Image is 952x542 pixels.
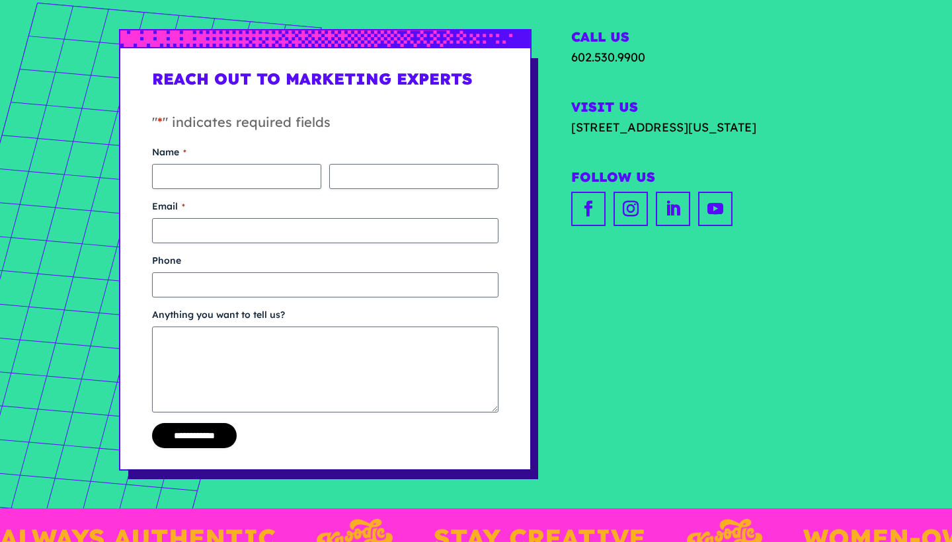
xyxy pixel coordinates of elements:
a: youtube [698,192,733,226]
a: [STREET_ADDRESS][US_STATE] [571,118,833,136]
h2: Follow Us [571,169,833,188]
a: facebook [571,192,606,226]
a: 602.530.9900 [571,50,645,65]
p: " " indicates required fields [152,112,498,145]
a: linkedin [656,192,690,226]
h2: Call Us [571,29,833,48]
label: Anything you want to tell us? [152,308,498,321]
label: Email [152,200,498,213]
h2: Visit Us [571,99,833,118]
img: px-grad-blue-short.svg [120,30,530,47]
h1: Reach Out to Marketing Experts [152,69,498,99]
a: instagram [614,192,648,226]
label: Phone [152,254,498,267]
legend: Name [152,145,186,159]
